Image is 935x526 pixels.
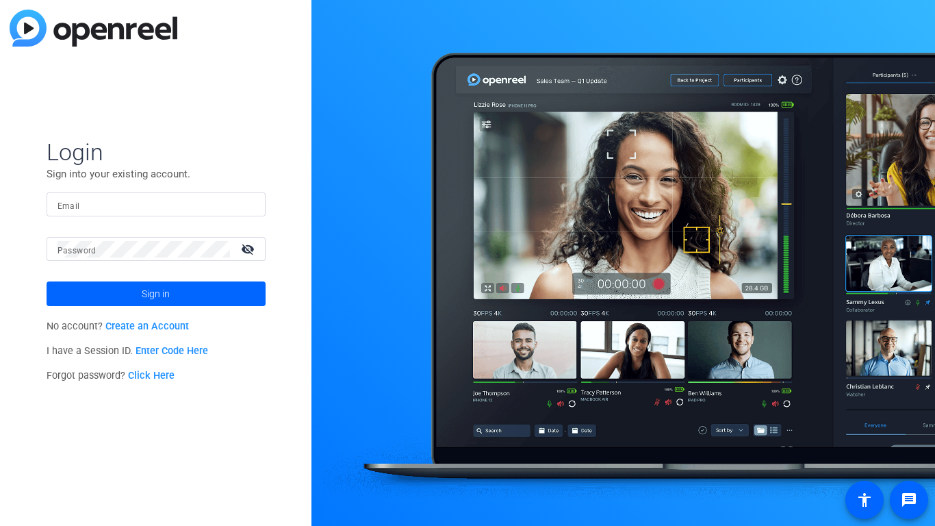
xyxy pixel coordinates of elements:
[47,138,266,166] span: Login
[128,370,175,381] a: Click Here
[47,281,266,306] button: Sign in
[10,10,177,47] img: blue-gradient.svg
[136,345,208,357] a: Enter Code Here
[57,201,80,211] mat-label: Email
[856,492,873,508] mat-icon: accessibility
[105,321,189,332] a: Create an Account
[47,166,266,181] p: Sign into your existing account.
[47,370,175,381] span: Forgot password?
[47,345,209,357] span: I have a Session ID.
[142,277,170,311] span: Sign in
[57,197,255,213] input: Enter Email Address
[901,492,917,508] mat-icon: message
[57,246,97,255] mat-label: Password
[47,321,190,332] span: No account?
[233,239,266,259] mat-icon: visibility_off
